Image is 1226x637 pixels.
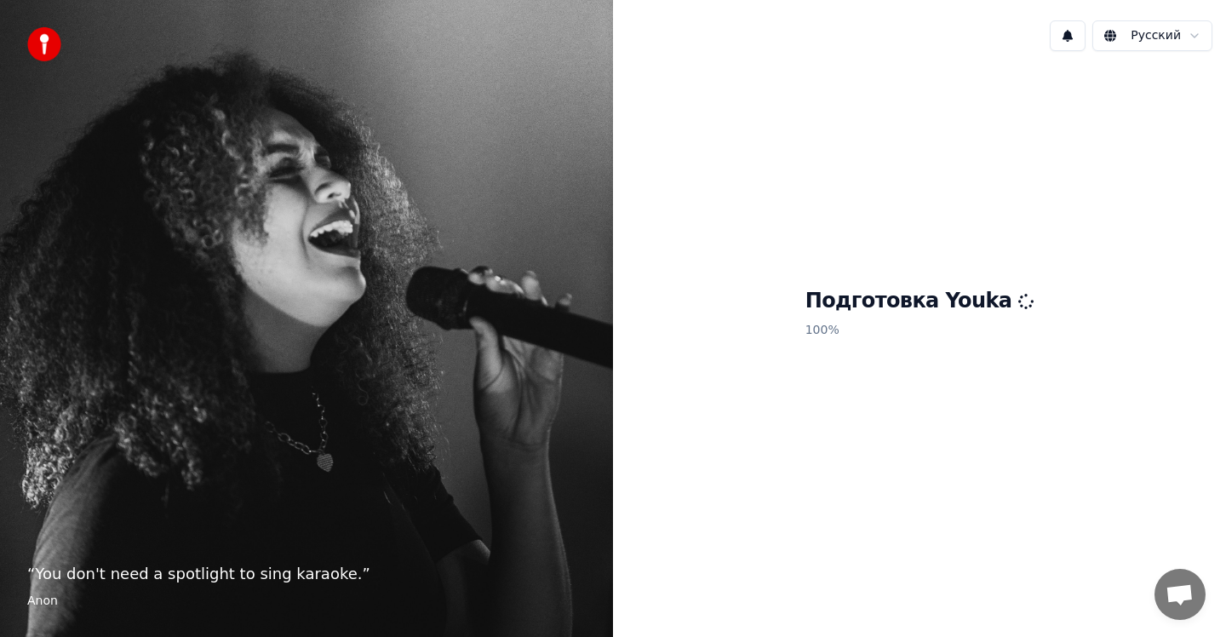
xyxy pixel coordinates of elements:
[1154,569,1206,620] div: Открытый чат
[27,27,61,61] img: youka
[805,315,1034,346] p: 100 %
[805,288,1034,315] h1: Подготовка Youka
[27,593,586,610] footer: Anon
[27,562,586,586] p: “ You don't need a spotlight to sing karaoke. ”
